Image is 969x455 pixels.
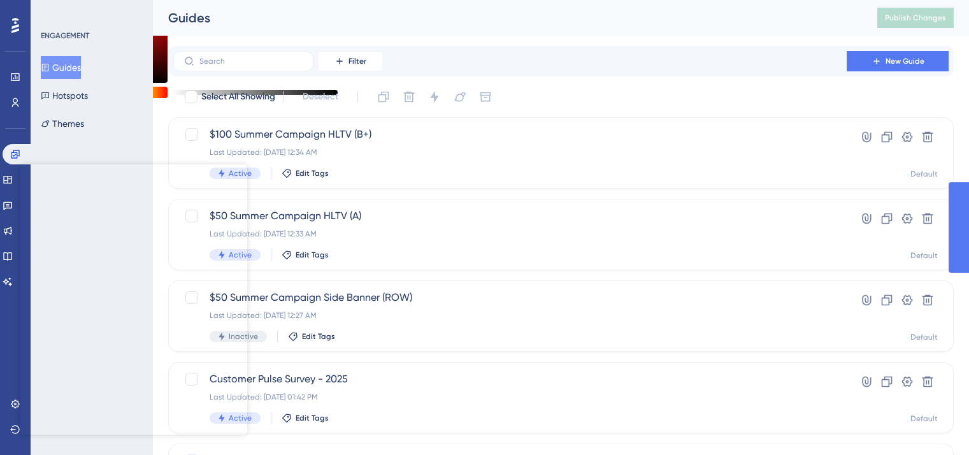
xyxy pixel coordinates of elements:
div: Default [910,414,938,424]
button: Edit Tags [282,250,329,260]
div: Guides [168,9,845,27]
span: Customer Pulse Survey - 2025 [210,372,810,387]
button: Edit Tags [282,413,329,423]
span: New Guide [886,56,924,66]
button: Guides [41,56,81,79]
div: Default [910,250,938,261]
span: Publish Changes [885,13,946,23]
input: Search [199,57,303,66]
div: ENGAGEMENT [41,31,89,41]
span: Deselect [303,89,338,105]
span: Edit Tags [296,168,329,178]
span: Filter [348,56,366,66]
div: Last Updated: [DATE] 12:34 AM [210,147,810,157]
span: Edit Tags [296,250,329,260]
div: Last Updated: [DATE] 12:27 AM [210,310,810,321]
button: Edit Tags [282,168,329,178]
button: Filter [319,51,382,71]
button: Hotspots [41,84,88,107]
button: Edit Tags [288,331,335,342]
div: Last Updated: [DATE] 12:33 AM [210,229,810,239]
button: Deselect [291,85,350,108]
div: Default [910,169,938,179]
span: $50 Summer Campaign HLTV (A) [210,208,810,224]
button: New Guide [847,51,949,71]
span: Select All Showing [201,89,275,105]
span: $100 Summer Campaign HLTV (B+) [210,127,810,142]
span: $50 Summer Campaign Side Banner (ROW) [210,290,810,305]
button: Publish Changes [877,8,954,28]
span: Edit Tags [296,413,329,423]
span: Edit Tags [302,331,335,342]
div: Default [910,332,938,342]
iframe: UserGuiding AI Assistant Launcher [915,405,954,443]
div: Last Updated: [DATE] 01:42 PM [210,392,810,402]
button: Themes [41,112,84,135]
